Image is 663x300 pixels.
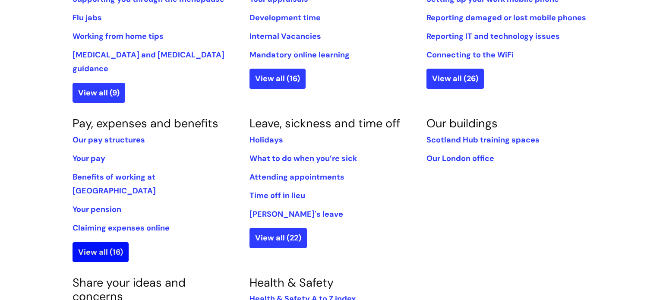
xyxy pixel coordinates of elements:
a: Your pay [73,153,105,164]
a: Scotland Hub training spaces [426,135,540,145]
a: [MEDICAL_DATA] and [MEDICAL_DATA] guidance [73,50,224,74]
a: Flu jabs [73,13,102,23]
a: View all (9) [73,83,125,103]
a: Development time [249,13,321,23]
a: Mandatory online learning [249,50,350,60]
a: View all (16) [249,69,306,88]
a: Reporting damaged or lost mobile phones [426,13,586,23]
a: Connecting to the WiFi [426,50,514,60]
a: Health & Safety [249,275,334,290]
a: View all (26) [426,69,484,88]
a: Claiming expenses online [73,223,170,233]
a: Your pension [73,204,121,215]
a: Internal Vacancies [249,31,321,41]
a: View all (16) [73,242,129,262]
a: Reporting IT and technology issues [426,31,560,41]
a: View all (22) [249,228,307,248]
a: Our buildings [426,116,498,131]
a: Pay, expenses and benefits [73,116,218,131]
a: Holidays [249,135,283,145]
a: Working from home tips [73,31,164,41]
a: [PERSON_NAME]'s leave [249,209,343,219]
a: Attending appointments [249,172,344,182]
a: Benefits of working at [GEOGRAPHIC_DATA] [73,172,156,196]
a: Leave, sickness and time off [249,116,400,131]
a: What to do when you’re sick [249,153,357,164]
a: Our pay structures [73,135,145,145]
a: Our London office [426,153,494,164]
a: Time off in lieu [249,190,305,201]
